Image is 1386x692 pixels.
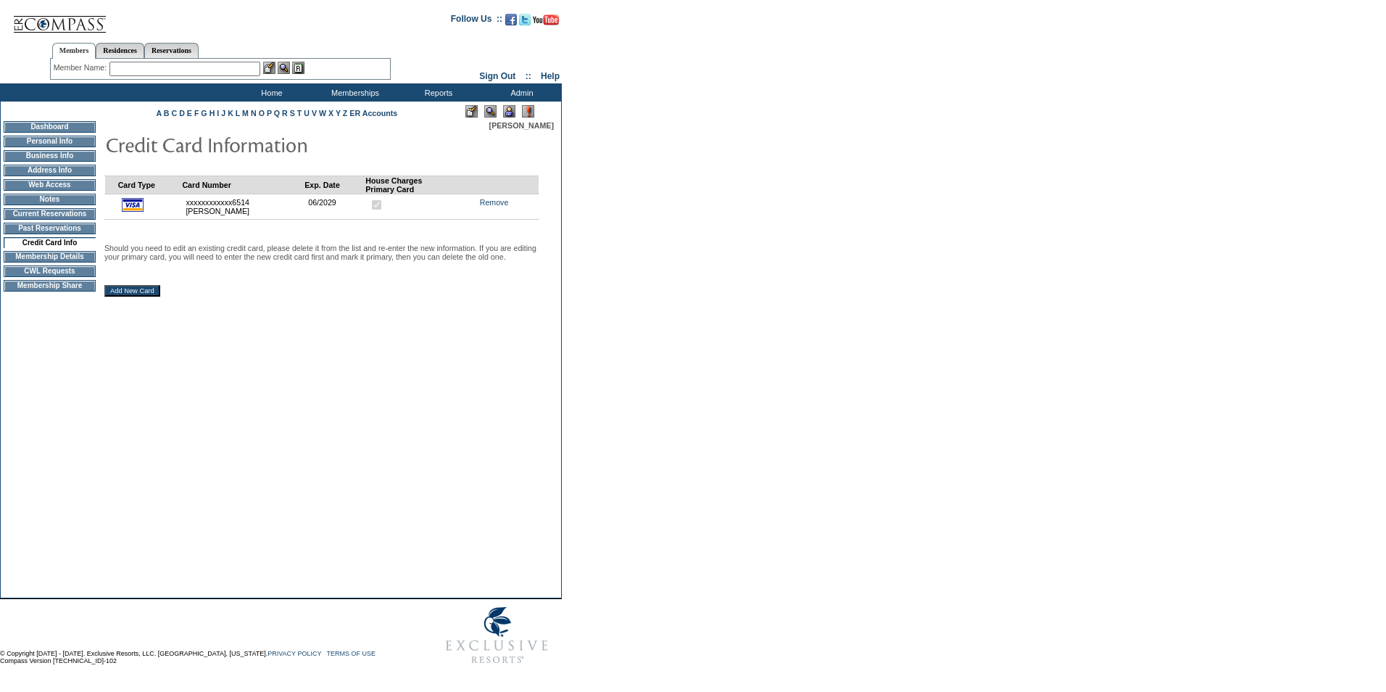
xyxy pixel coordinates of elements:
a: H [209,109,215,118]
td: Card Type [118,176,183,194]
a: K [228,109,233,118]
a: J [221,109,225,118]
td: 06/2029 [304,194,365,219]
a: W [319,109,326,118]
a: N [251,109,257,118]
img: Impersonate [503,105,515,118]
a: M [242,109,249,118]
img: View Mode [484,105,497,118]
img: Become our fan on Facebook [505,14,517,25]
td: Memberships [312,83,395,102]
img: Edit Mode [465,105,478,118]
a: P [267,109,272,118]
a: Sign Out [479,71,515,81]
td: Business Info [4,150,96,162]
td: Follow Us :: [451,12,502,30]
a: Become our fan on Facebook [505,18,517,27]
td: Personal Info [4,136,96,147]
a: O [259,109,265,118]
a: D [179,109,185,118]
a: F [194,109,199,118]
a: Remove [480,198,509,207]
img: b_edit.gif [263,62,275,74]
img: Log Concern/Member Elevation [522,105,534,118]
a: E [187,109,192,118]
a: PRIVACY POLICY [267,650,321,657]
td: Membership Share [4,280,96,292]
a: X [328,109,333,118]
p: Should you need to edit an existing credit card, please delete it from the list and re-enter the ... [104,244,539,261]
img: Subscribe to our YouTube Channel [533,15,559,25]
img: Exclusive Resorts [432,599,562,672]
a: B [164,109,170,118]
a: Y [336,109,341,118]
td: Admin [478,83,562,102]
a: G [201,109,207,118]
img: View [278,62,290,74]
a: L [236,109,240,118]
span: [PERSON_NAME] [489,121,554,130]
td: Current Reservations [4,208,96,220]
a: I [217,109,219,118]
a: T [297,109,302,118]
div: Member Name: [54,62,109,74]
td: xxxxxxxxxxxx6514 [PERSON_NAME] [182,194,304,219]
td: House Charges Primary Card [365,176,463,194]
td: Exp. Date [304,176,365,194]
a: U [304,109,310,118]
td: Card Number [182,176,304,194]
td: Home [228,83,312,102]
a: Residences [96,43,144,58]
a: Subscribe to our YouTube Channel [533,18,559,27]
td: Membership Details [4,251,96,263]
td: Past Reservations [4,223,96,234]
a: Z [343,109,348,118]
td: Dashboard [4,121,96,133]
a: TERMS OF USE [327,650,376,657]
td: Address Info [4,165,96,176]
input: Add New Card [104,285,160,297]
td: Web Access [4,179,96,191]
a: Follow us on Twitter [519,18,531,27]
a: Help [541,71,560,81]
a: ER Accounts [349,109,397,118]
img: Reservations [292,62,304,74]
img: icon_cc_visa.gif [122,198,144,212]
a: S [290,109,295,118]
a: Q [274,109,280,118]
td: CWL Requests [4,265,96,277]
a: R [282,109,288,118]
img: Follow us on Twitter [519,14,531,25]
a: C [171,109,177,118]
a: Members [52,43,96,59]
img: Compass Home [12,4,107,33]
a: A [157,109,162,118]
span: :: [526,71,531,81]
img: pgTtlCreditCardInfo.gif [105,130,395,159]
a: V [312,109,317,118]
a: Reservations [144,43,199,58]
td: Credit Card Info [4,237,96,248]
td: Reports [395,83,478,102]
td: Notes [4,194,96,205]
